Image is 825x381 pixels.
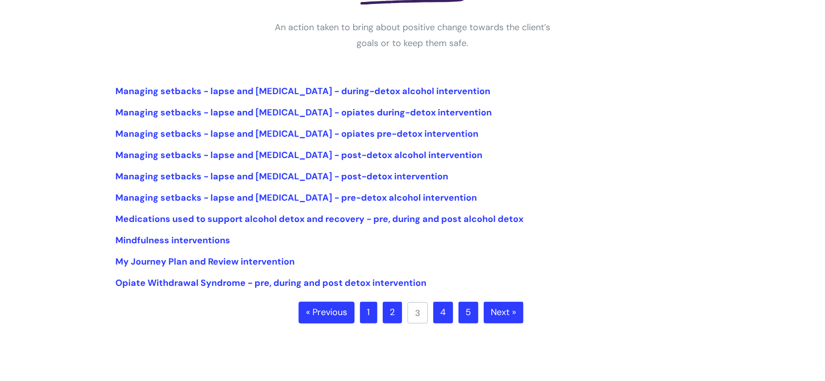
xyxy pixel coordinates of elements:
a: My Journey Plan and Review intervention [115,256,295,268]
a: Managing setbacks - lapse and [MEDICAL_DATA] - pre-detox alcohol intervention [115,192,477,204]
a: Next » [484,302,523,324]
a: Managing setbacks - lapse and [MEDICAL_DATA] - post-detox intervention [115,170,448,182]
a: Mindfulness interventions [115,234,230,246]
a: 2 [383,302,402,324]
a: Managing setbacks - lapse and [MEDICAL_DATA] - post-detox alcohol intervention [115,149,482,161]
p: An action taken to bring about positive change towards the client’s goals or to keep them safe. [264,19,561,52]
a: 5 [459,302,478,324]
a: Managing setbacks - lapse and [MEDICAL_DATA] - opiates pre-detox intervention [115,128,478,140]
a: « Previous [299,302,355,324]
a: Managing setbacks - lapse and [MEDICAL_DATA] - during-detox alcohol intervention [115,85,490,97]
a: 3 [408,302,428,324]
a: Opiate Withdrawal Syndrome - pre, during and post detox intervention [115,277,426,289]
a: 4 [433,302,453,324]
a: 1 [360,302,377,324]
a: Medications used to support alcohol detox and recovery - pre, during and post alcohol detox [115,213,523,225]
a: Managing setbacks - lapse and [MEDICAL_DATA] - opiates during-detox intervention [115,107,492,118]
